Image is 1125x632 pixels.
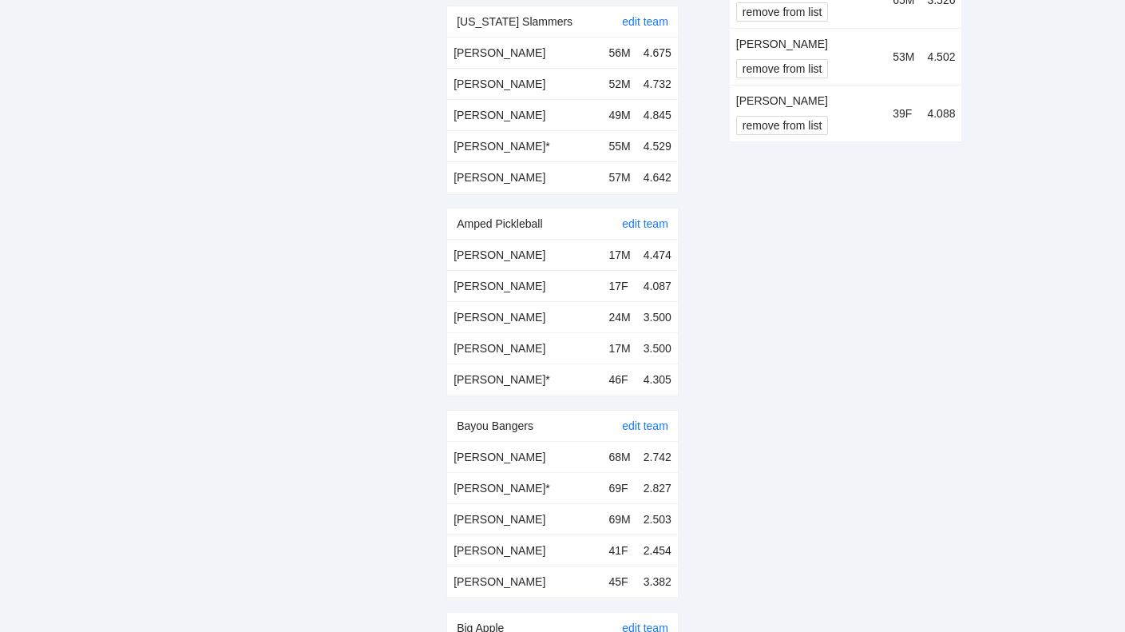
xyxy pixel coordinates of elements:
[644,342,671,355] span: 3.500
[603,130,637,161] td: 55M
[644,46,671,59] span: 4.675
[644,140,671,153] span: 4.529
[457,209,622,239] div: Amped Pickleball
[644,575,671,588] span: 3.382
[603,364,637,395] td: 46F
[447,503,602,535] td: [PERSON_NAME]
[603,332,637,364] td: 17M
[447,240,602,271] td: [PERSON_NAME]
[603,566,637,597] td: 45F
[736,116,829,135] button: remove from list
[603,270,637,301] td: 17F
[644,373,671,386] span: 4.305
[743,60,822,78] span: remove from list
[603,503,637,535] td: 69M
[927,107,955,120] span: 4.088
[447,99,602,130] td: [PERSON_NAME]
[886,85,921,141] td: 39F
[886,28,921,85] td: 53M
[743,117,822,134] span: remove from list
[644,513,671,526] span: 2.503
[622,15,668,28] a: edit team
[603,240,637,271] td: 17M
[447,161,602,193] td: [PERSON_NAME]
[644,451,671,463] span: 2.742
[644,109,671,121] span: 4.845
[603,161,637,193] td: 57M
[743,3,822,21] span: remove from list
[927,50,955,63] span: 4.502
[603,68,637,99] td: 52M
[644,78,671,90] span: 4.732
[644,248,671,261] span: 4.474
[447,68,602,99] td: [PERSON_NAME]
[603,38,637,69] td: 56M
[644,311,671,324] span: 3.500
[447,442,602,473] td: [PERSON_NAME]
[644,280,671,292] span: 4.087
[447,301,602,332] td: [PERSON_NAME]
[622,419,668,432] a: edit team
[447,535,602,566] td: [PERSON_NAME]
[736,59,829,78] button: remove from list
[736,35,880,53] div: [PERSON_NAME]
[644,171,671,184] span: 4.642
[622,217,668,230] a: edit team
[457,411,622,441] div: Bayou Bangers
[644,482,671,495] span: 2.827
[447,332,602,364] td: [PERSON_NAME]
[603,442,637,473] td: 68M
[457,6,622,37] div: [US_STATE] Slammers
[447,130,602,161] td: [PERSON_NAME] *
[603,472,637,503] td: 69F
[447,566,602,597] td: [PERSON_NAME]
[736,92,880,109] div: [PERSON_NAME]
[447,472,602,503] td: [PERSON_NAME] *
[736,2,829,22] button: remove from list
[447,364,602,395] td: [PERSON_NAME] *
[447,38,602,69] td: [PERSON_NAME]
[603,301,637,332] td: 24M
[644,544,671,557] span: 2.454
[447,270,602,301] td: [PERSON_NAME]
[603,99,637,130] td: 49M
[603,535,637,566] td: 41F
